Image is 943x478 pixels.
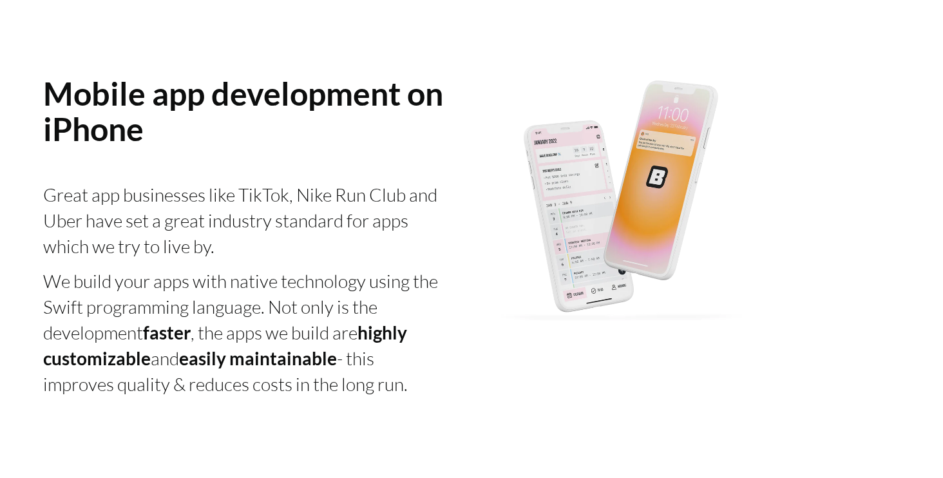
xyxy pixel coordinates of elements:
[43,76,452,147] h2: Mobile app development on iPhone
[143,321,191,343] b: faster
[43,182,443,259] div: Great app businesses like TikTok, Nike Run Club and Uber have set a great industry standard for a...
[43,268,443,397] div: We build your apps with native technology using the Swift programming language. Not only is the d...
[43,321,407,369] b: highly customizable
[179,347,337,369] b: easily maintainable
